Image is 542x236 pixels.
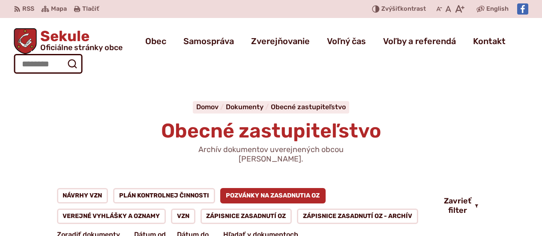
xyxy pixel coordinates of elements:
a: Plán kontrolnej činnosti [113,188,215,203]
span: Tlačiť [82,6,99,13]
span: English [486,4,509,14]
a: Domov [196,103,226,111]
a: Zápisnice zasadnutí OZ - ARCHÍV [297,209,418,224]
span: Oficiálne stránky obce [40,44,123,51]
a: Dokumenty [226,103,271,111]
img: Prejsť na Facebook stránku [517,3,528,15]
img: Prejsť na domovskú stránku [14,28,37,54]
span: Dokumenty [226,103,264,111]
a: Verejné vyhlášky a oznamy [57,209,166,224]
span: Mapa [51,4,67,14]
a: Návrhy VZN [57,188,108,203]
a: Zverejňovanie [251,29,310,53]
a: VZN [171,209,195,224]
span: kontrast [381,6,426,13]
a: Zápisnice zasadnutí OZ [201,209,292,224]
span: Zavrieť filter [444,197,471,215]
button: Zavrieť filter [437,197,485,215]
a: Samospráva [183,29,234,53]
span: Sekule [37,29,123,51]
a: Logo Sekule, prejsť na domovskú stránku. [14,28,123,54]
a: Kontakt [473,29,506,53]
a: Voľby a referendá [383,29,456,53]
a: Obec [145,29,166,53]
p: Archív dokumentov uverejnených obcou [PERSON_NAME]. [168,145,374,164]
a: English [485,4,510,14]
a: Obecné zastupiteľstvo [271,103,346,111]
span: Domov [196,103,219,111]
span: RSS [22,4,34,14]
a: Pozvánky na zasadnutia OZ [220,188,326,203]
a: Voľný čas [327,29,366,53]
span: Zvýšiť [381,5,400,12]
span: Obecné zastupiteľstvo [161,119,381,143]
